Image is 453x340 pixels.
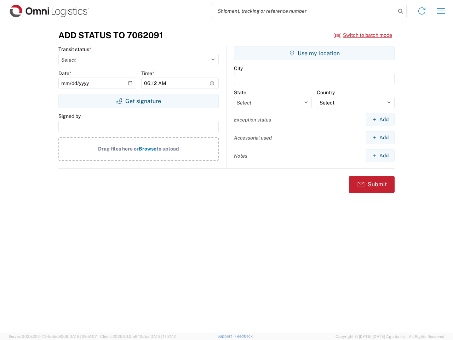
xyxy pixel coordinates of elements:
[366,131,395,144] button: Add
[234,46,395,60] button: Use my location
[212,4,396,18] input: Shipment, tracking or reference number
[235,334,253,338] a: Feedback
[8,334,97,339] span: Server: 2025.20.0-734e5bc92d9
[68,334,97,339] span: [DATE] 09:51:07
[58,70,71,76] label: Date
[58,113,81,119] label: Signed by
[58,46,91,52] label: Transit status
[366,113,395,126] button: Add
[58,30,163,40] h3: Add Status to 7062091
[139,146,156,152] span: Browse
[217,334,235,338] a: Support
[100,334,176,339] span: Client: 2025.20.0-e640dba
[234,135,272,141] label: Accessorial used
[156,146,179,152] span: to upload
[366,149,395,162] button: Add
[317,89,335,96] label: Country
[98,146,139,152] span: Drag files here or
[58,94,219,108] button: Get signature
[234,117,271,123] label: Exception status
[334,29,392,41] button: Switch to batch mode
[149,334,176,339] span: [DATE] 17:21:12
[234,89,246,96] label: State
[349,176,395,193] button: Submit
[141,70,154,76] label: Time
[234,153,247,159] label: Notes
[336,333,445,340] span: Copyright © [DATE]-[DATE] Agistix Inc., All Rights Reserved
[234,65,243,72] label: City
